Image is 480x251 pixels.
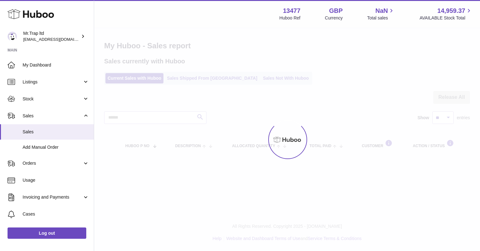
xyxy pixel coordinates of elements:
[8,32,17,41] img: office@grabacz.eu
[419,7,472,21] a: 14,959.37 AVAILABLE Stock Total
[23,177,89,183] span: Usage
[23,129,89,135] span: Sales
[437,7,465,15] span: 14,959.37
[23,62,89,68] span: My Dashboard
[23,37,92,42] span: [EMAIL_ADDRESS][DOMAIN_NAME]
[23,160,83,166] span: Orders
[367,15,395,21] span: Total sales
[280,15,301,21] div: Huboo Ref
[367,7,395,21] a: NaN Total sales
[23,194,83,200] span: Invoicing and Payments
[375,7,388,15] span: NaN
[23,113,83,119] span: Sales
[23,79,83,85] span: Listings
[8,227,86,239] a: Log out
[325,15,343,21] div: Currency
[23,211,89,217] span: Cases
[23,96,83,102] span: Stock
[329,7,343,15] strong: GBP
[283,7,301,15] strong: 13477
[23,30,80,42] div: Mr.Trap ltd
[23,144,89,150] span: Add Manual Order
[419,15,472,21] span: AVAILABLE Stock Total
